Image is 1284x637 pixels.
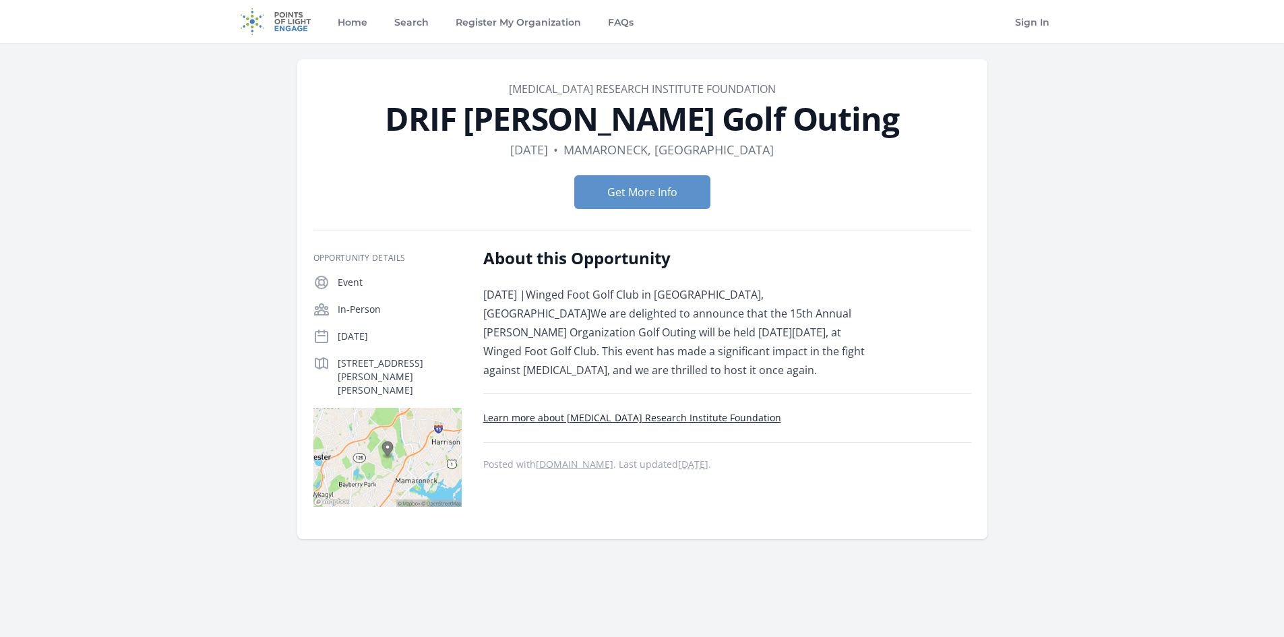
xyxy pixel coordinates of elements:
[678,458,708,471] abbr: Tue, Sep 9, 2025 3:49 PM
[313,408,462,507] img: Map
[483,247,878,269] h2: About this Opportunity
[483,287,764,321] span: Winged Foot Golf Club in [GEOGRAPHIC_DATA], [GEOGRAPHIC_DATA]
[483,411,781,424] a: Learn more about [MEDICAL_DATA] Research Institute Foundation
[338,330,462,343] p: [DATE]
[483,459,971,470] p: Posted with . Last updated .
[313,253,462,264] h3: Opportunity Details
[563,140,774,159] dd: Mamaroneck, [GEOGRAPHIC_DATA]
[536,458,613,471] a: [DOMAIN_NAME]
[553,140,558,159] div: •
[338,276,462,289] p: Event
[313,102,971,135] h1: DRIF [PERSON_NAME] Golf Outing
[483,285,878,380] p: We are delighted to announce that the 15th Annual [PERSON_NAME] Organization Golf Outing will be ...
[574,175,710,209] button: Get More Info
[338,357,462,397] p: [STREET_ADDRESS][PERSON_NAME][PERSON_NAME]
[509,82,776,96] a: [MEDICAL_DATA] Research Institute Foundation
[338,303,462,316] p: In-Person
[483,287,526,302] span: [DATE] |
[510,140,548,159] dd: [DATE]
